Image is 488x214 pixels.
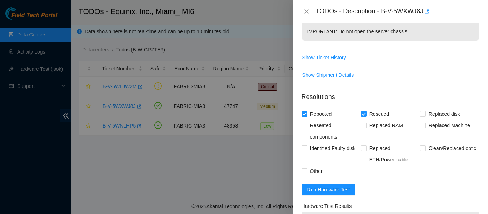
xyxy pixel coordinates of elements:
p: Resolutions [302,86,479,102]
span: Replaced disk [426,108,463,120]
span: Run Hardware Test [307,186,350,194]
span: Replaced ETH/Power cable [367,143,420,165]
span: Replaced Machine [426,120,473,131]
span: Show Ticket History [302,54,346,61]
span: Identified Faulty disk [307,143,359,154]
span: Rebooted [307,108,335,120]
span: Clean/Replaced optic [426,143,479,154]
button: Show Ticket History [302,52,347,63]
div: TODOs - Description - B-V-5WXWJ8J [316,6,479,17]
span: Replaced RAM [367,120,406,131]
button: Run Hardware Test [302,184,356,195]
span: Reseated components [307,120,361,143]
span: Rescued [367,108,392,120]
span: Other [307,165,325,177]
span: close [304,9,309,14]
button: Show Shipment Details [302,69,354,81]
button: Close [302,8,312,15]
label: Hardware Test Results [302,200,357,212]
span: Show Shipment Details [302,71,354,79]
